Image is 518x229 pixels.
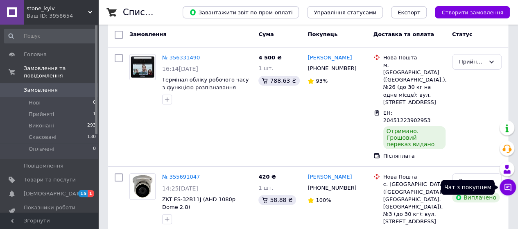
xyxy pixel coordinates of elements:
div: Виплачено [452,193,500,202]
div: Нова Пошта [383,54,446,61]
div: 788.63 ₴ [258,76,299,86]
span: 293 [87,122,96,129]
div: с. [GEOGRAPHIC_DATA] ([GEOGRAPHIC_DATA], [GEOGRAPHIC_DATA]. [GEOGRAPHIC_DATA]), №3 (до 30 кг): ву... [383,181,446,225]
span: Експорт [398,9,421,16]
span: Замовлення [24,86,58,94]
span: Доставка та оплата [373,31,434,37]
div: м. [GEOGRAPHIC_DATA] ([GEOGRAPHIC_DATA].), №26 (до 30 кг на одне місце): вул. [STREET_ADDRESS] [383,61,446,106]
span: 15 [78,190,88,197]
span: 1 шт. [258,65,273,71]
button: Завантажити звіт по пром-оплаті [183,6,299,18]
button: Чат з покупцем [500,179,516,195]
span: [DEMOGRAPHIC_DATA] [24,190,84,197]
div: Отримано. Грошовий переказ видано [383,126,446,149]
div: Ваш ID: 3958654 [27,12,98,20]
span: Виконані [29,122,54,129]
span: 100% [316,197,331,203]
div: [PHONE_NUMBER] [306,183,358,193]
span: 0 [93,145,96,153]
span: Створити замовлення [441,9,503,16]
span: 130 [87,134,96,141]
a: Створити замовлення [427,9,510,15]
div: Чат з покупцем [441,180,495,195]
span: Головна [24,51,47,58]
span: 14:25[DATE] [162,185,198,192]
div: Виконано [459,177,485,186]
span: 4 500 ₴ [258,54,281,61]
span: 93% [316,78,328,84]
div: Післяплата [383,152,446,160]
span: Покупець [308,31,337,37]
span: 420 ₴ [258,174,276,180]
div: Прийнято [459,58,485,66]
img: Фото товару [130,56,155,78]
button: Експорт [391,6,427,18]
span: Нові [29,99,41,107]
div: Нова Пошта [383,173,446,181]
span: Cума [258,31,274,37]
button: Управління статусами [307,6,383,18]
a: Фото товару [129,173,156,200]
img: Фото товару [130,174,155,199]
a: [PERSON_NAME] [308,54,352,62]
span: 0 [93,99,96,107]
a: № 355691047 [162,174,200,180]
a: Фото товару [129,54,156,80]
span: Управління статусами [314,9,376,16]
span: Оплачені [29,145,54,153]
span: Статус [452,31,473,37]
span: ЕН: 20451223902953 [383,110,431,124]
a: Термінал обліку робочого часу з функцією розпізнавання облич DHI-ASA3213GL-MW [162,77,249,98]
span: Скасовані [29,134,57,141]
span: Товари та послуги [24,176,76,184]
span: Замовлення та повідомлення [24,65,98,79]
span: stone_kyiv [27,5,88,12]
span: Замовлення [129,31,166,37]
span: Завантажити звіт по пром-оплаті [189,9,292,16]
span: Прийняті [29,111,54,118]
span: 1 [88,190,94,197]
a: [PERSON_NAME] [308,173,352,181]
span: 1 шт. [258,185,273,191]
span: Показники роботи компанії [24,204,76,219]
button: Створити замовлення [435,6,510,18]
a: № 356331490 [162,54,200,61]
div: 58.88 ₴ [258,195,296,205]
span: 16:14[DATE] [162,66,198,72]
a: ZKT ES-32B11J (AHD 1080p Dome 2.8) [162,196,235,210]
input: Пошук [4,29,97,43]
div: [PHONE_NUMBER] [306,63,358,74]
span: 1 [93,111,96,118]
span: Повідомлення [24,162,63,170]
h1: Список замовлень [123,7,206,17]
